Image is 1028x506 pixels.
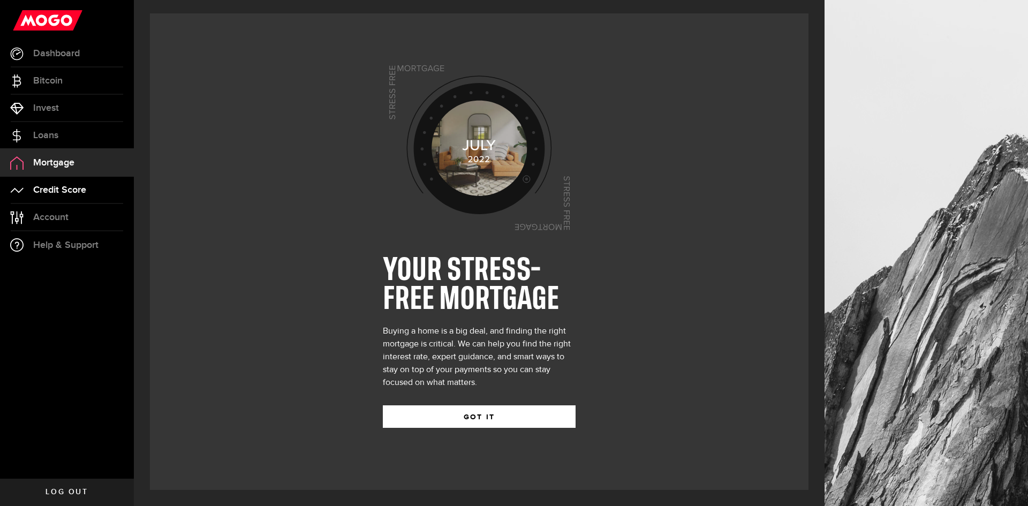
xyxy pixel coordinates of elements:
[33,185,86,195] span: Credit Score
[33,158,74,168] span: Mortgage
[9,4,41,36] button: Open LiveChat chat widget
[33,213,69,222] span: Account
[46,488,88,496] span: Log out
[33,240,99,250] span: Help & Support
[33,76,63,86] span: Bitcoin
[33,103,59,113] span: Invest
[383,325,576,389] div: Buying a home is a big deal, and finding the right mortgage is critical. We can help you find the...
[33,131,58,140] span: Loans
[33,49,80,58] span: Dashboard
[383,405,576,428] button: GOT IT
[383,256,576,314] h1: YOUR STRESS-FREE MORTGAGE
